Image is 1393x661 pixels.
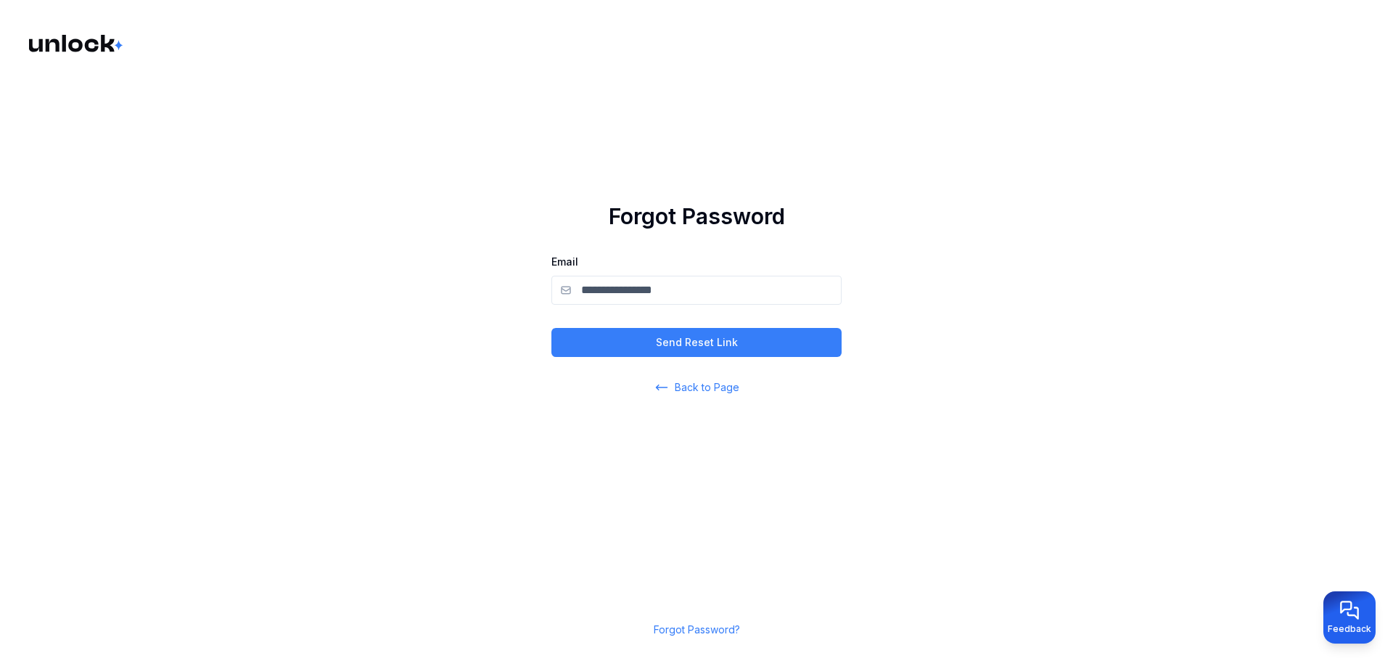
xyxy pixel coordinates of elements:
[29,35,125,52] img: Logo
[654,623,740,636] a: Forgot Password?
[675,380,739,395] span: Back to Page
[551,255,578,268] label: Email
[654,380,739,395] a: Back to Page
[609,203,785,229] h1: Forgot Password
[1323,591,1376,644] button: Provide feedback
[551,328,842,357] button: Send Reset Link
[1328,623,1371,635] span: Feedback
